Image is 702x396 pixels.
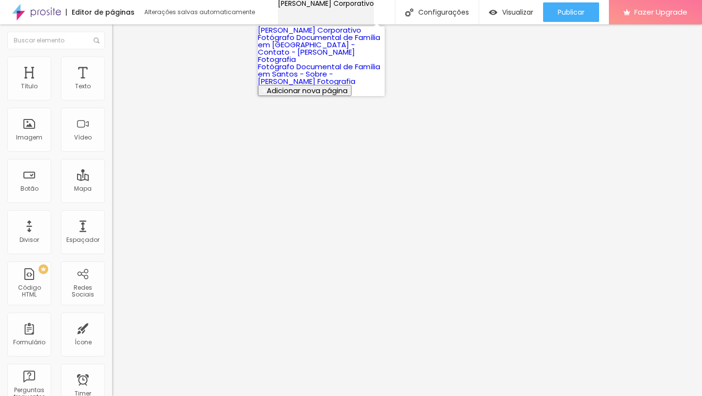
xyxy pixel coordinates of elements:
[267,85,348,96] span: Adicionar nova página
[258,85,351,96] button: Adicionar nova página
[21,83,38,90] div: Título
[502,8,533,16] span: Visualizar
[13,339,45,346] div: Formulário
[405,8,413,17] img: Icone
[258,61,380,86] a: Fotógrafo Documental de Família em Santos - Sobre - [PERSON_NAME] Fotografia
[144,9,256,15] div: Alterações salvas automaticamente
[75,339,92,346] div: Ícone
[634,8,687,16] span: Fazer Upgrade
[16,134,42,141] div: Imagem
[479,2,543,22] button: Visualizar
[19,237,39,243] div: Divisor
[74,185,92,192] div: Mapa
[63,284,102,298] div: Redes Sociais
[94,38,99,43] img: Icone
[112,24,702,396] iframe: Editor
[20,185,39,192] div: Botão
[66,9,135,16] div: Editor de páginas
[258,25,361,35] a: [PERSON_NAME] Corporativo
[558,8,585,16] span: Publicar
[66,237,99,243] div: Espaçador
[10,284,48,298] div: Código HTML
[543,2,599,22] button: Publicar
[489,8,497,17] img: view-1.svg
[74,134,92,141] div: Vídeo
[258,32,380,64] a: Fotógrafo Documental de Família em [GEOGRAPHIC_DATA] - Contato - [PERSON_NAME] Fotografia
[7,32,105,49] input: Buscar elemento
[75,83,91,90] div: Texto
